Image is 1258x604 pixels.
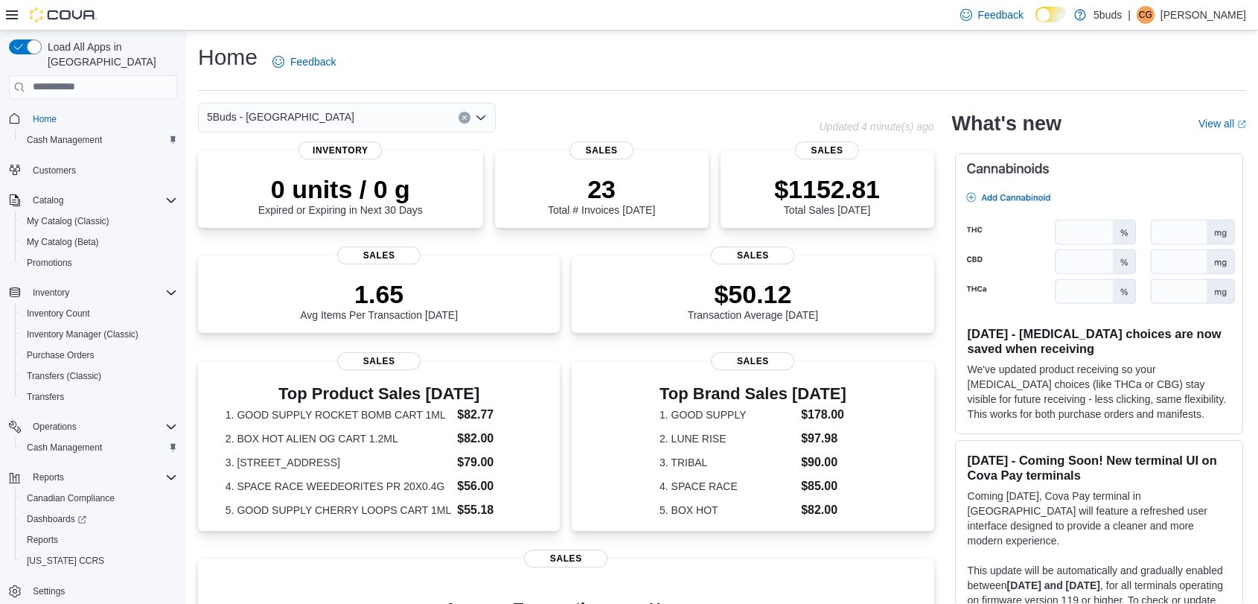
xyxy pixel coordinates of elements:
span: Transfers [21,388,177,406]
span: Load All Apps in [GEOGRAPHIC_DATA] [42,39,177,69]
button: Canadian Compliance [15,488,183,509]
h3: [DATE] - [MEDICAL_DATA] choices are now saved when receiving [968,326,1230,356]
span: Feedback [290,54,336,69]
span: Inventory Manager (Classic) [21,325,177,343]
span: Inventory Manager (Classic) [27,328,138,340]
span: Settings [27,582,177,600]
dt: 5. GOOD SUPPLY CHERRY LOOPS CART 1ML [226,503,451,518]
span: Home [33,113,57,125]
p: Updated 4 minute(s) ago [819,121,933,133]
dd: $56.00 [457,477,532,495]
p: 5buds [1093,6,1122,24]
a: My Catalog (Classic) [21,212,115,230]
dt: 3. [STREET_ADDRESS] [226,455,451,470]
dd: $79.00 [457,454,532,471]
div: Expired or Expiring in Next 30 Days [258,174,423,216]
dd: $85.00 [801,477,846,495]
div: Cheyanne Gauthier [1137,6,1155,24]
a: Inventory Count [21,305,96,322]
span: Canadian Compliance [21,489,177,507]
button: Inventory [3,282,183,303]
span: Reports [27,468,177,486]
a: Feedback [266,47,342,77]
span: Feedback [978,7,1024,22]
span: Reports [21,531,177,549]
a: Purchase Orders [21,346,100,364]
a: Transfers (Classic) [21,367,107,385]
button: Clear input [459,112,470,124]
a: Dashboards [21,510,92,528]
a: Transfers [21,388,70,406]
button: Inventory Manager (Classic) [15,324,183,345]
span: Inventory Count [27,308,90,320]
button: Operations [27,418,83,436]
span: Inventory [33,287,69,299]
h3: [DATE] - Coming Soon! New terminal UI on Cova Pay terminals [968,453,1230,483]
div: Total Sales [DATE] [774,174,880,216]
dd: $82.00 [457,430,532,448]
div: Total # Invoices [DATE] [548,174,655,216]
dt: 4. SPACE RACE [660,479,795,494]
h3: Top Brand Sales [DATE] [660,385,846,403]
h2: What's new [952,112,1061,136]
a: Settings [27,582,71,600]
span: Customers [33,165,76,177]
span: Sales [711,247,794,264]
span: Dashboards [21,510,177,528]
span: CG [1139,6,1152,24]
div: Avg Items Per Transaction [DATE] [300,279,458,321]
span: Promotions [21,254,177,272]
span: Cash Management [21,439,177,457]
span: Settings [33,585,65,597]
h1: Home [198,42,258,72]
span: Purchase Orders [27,349,95,361]
span: My Catalog (Beta) [27,236,99,248]
span: Customers [27,161,177,179]
p: | [1128,6,1131,24]
span: Transfers (Classic) [21,367,177,385]
strong: [DATE] and [DATE] [1007,579,1100,591]
span: Operations [27,418,177,436]
button: My Catalog (Classic) [15,211,183,232]
span: Inventory [27,284,177,302]
span: Transfers [27,391,64,403]
h3: Top Product Sales [DATE] [226,385,533,403]
dt: 2. LUNE RISE [660,431,795,446]
a: Cash Management [21,131,108,149]
button: Reports [27,468,70,486]
span: Promotions [27,257,72,269]
p: Coming [DATE], Cova Pay terminal in [GEOGRAPHIC_DATA] will feature a refreshed user interface des... [968,489,1230,548]
dt: 4. SPACE RACE WEEDEORITES PR 20X0.4G [226,479,451,494]
button: Catalog [27,191,69,209]
span: 5Buds - [GEOGRAPHIC_DATA] [207,108,354,126]
input: Dark Mode [1035,7,1067,22]
dd: $97.98 [801,430,846,448]
p: $50.12 [688,279,819,309]
span: Catalog [27,191,177,209]
p: 1.65 [300,279,458,309]
span: Sales [337,352,421,370]
dt: 1. GOOD SUPPLY ROCKET BOMB CART 1ML [226,407,451,422]
span: My Catalog (Classic) [21,212,177,230]
span: Dashboards [27,513,86,525]
button: Transfers (Classic) [15,366,183,387]
button: Open list of options [475,112,487,124]
span: [US_STATE] CCRS [27,555,104,567]
button: Reports [3,467,183,488]
p: 23 [548,174,655,204]
button: Purchase Orders [15,345,183,366]
dt: 1. GOOD SUPPLY [660,407,795,422]
button: Promotions [15,252,183,273]
a: Customers [27,162,82,179]
p: [PERSON_NAME] [1160,6,1246,24]
button: Inventory Count [15,303,183,324]
span: Operations [33,421,77,433]
div: Transaction Average [DATE] [688,279,819,321]
button: [US_STATE] CCRS [15,550,183,571]
a: Inventory Manager (Classic) [21,325,144,343]
span: Catalog [33,194,63,206]
span: Inventory Count [21,305,177,322]
span: Reports [27,534,58,546]
a: Dashboards [15,509,183,530]
span: Sales [569,142,633,159]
